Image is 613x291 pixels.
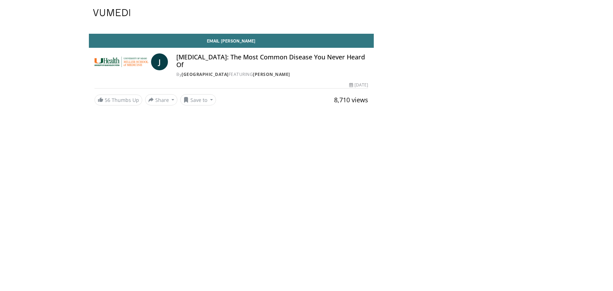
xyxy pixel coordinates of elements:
a: 56 Thumbs Up [94,95,142,105]
span: 8,710 views [334,96,368,104]
img: University of Miami [94,53,149,70]
a: J [151,53,168,70]
img: VuMedi Logo [93,9,130,16]
button: Save to [180,94,216,105]
a: [GEOGRAPHIC_DATA] [182,71,229,77]
span: 56 [105,97,110,103]
a: [PERSON_NAME] [253,71,290,77]
a: Email [PERSON_NAME] [89,34,374,48]
button: Share [145,94,178,105]
h4: [MEDICAL_DATA]: The Most Common Disease You Never Heard Of [176,53,368,69]
div: [DATE] [349,82,368,88]
div: By FEATURING [176,71,368,78]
